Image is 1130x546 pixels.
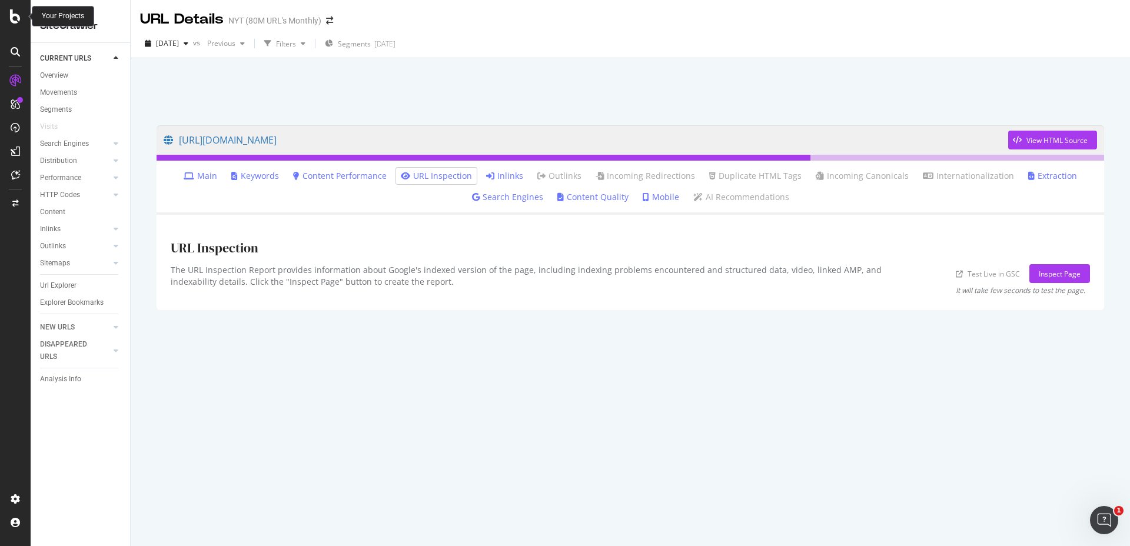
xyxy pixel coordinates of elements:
[537,170,581,182] a: Outlinks
[326,16,333,25] div: arrow-right-arrow-left
[40,155,77,167] div: Distribution
[40,206,122,218] a: Content
[228,15,321,26] div: NYT (80M URL's Monthly)
[643,191,679,203] a: Mobile
[164,125,1008,155] a: [URL][DOMAIN_NAME]
[40,279,77,292] div: Url Explorer
[40,172,110,184] a: Performance
[596,170,695,182] a: Incoming Redirections
[184,170,217,182] a: Main
[140,34,193,53] button: [DATE]
[193,38,202,48] span: vs
[156,38,179,48] span: 2025 Sep. 8th
[401,170,472,182] a: URL Inspection
[40,104,72,116] div: Segments
[1114,506,1124,515] span: 1
[472,191,543,203] a: Search Engines
[709,170,802,182] a: Duplicate HTML Tags
[1090,506,1118,534] iframe: Intercom live chat
[1008,131,1097,149] button: View HTML Source
[40,138,110,150] a: Search Engines
[40,240,110,252] a: Outlinks
[956,268,1020,280] a: Test Live in GSC
[1039,269,1081,279] div: Inspect Page
[374,39,395,49] div: [DATE]
[171,264,913,295] div: The URL Inspection Report provides information about Google's indexed version of the page, includ...
[40,121,58,133] div: Visits
[260,34,310,53] button: Filters
[1028,170,1077,182] a: Extraction
[40,338,110,363] a: DISAPPEARED URLS
[1026,135,1088,145] div: View HTML Source
[40,104,122,116] a: Segments
[693,191,789,203] a: AI Recommendations
[1029,264,1090,283] button: Inspect Page
[40,206,65,218] div: Content
[486,170,523,182] a: Inlinks
[956,285,1085,295] div: It will take few seconds to test the page.
[816,170,909,182] a: Incoming Canonicals
[42,11,84,21] div: Your Projects
[40,172,81,184] div: Performance
[40,52,110,65] a: CURRENT URLS
[293,170,387,182] a: Content Performance
[171,241,258,255] h1: URL Inspection
[40,373,122,385] a: Analysis Info
[557,191,629,203] a: Content Quality
[202,38,235,48] span: Previous
[40,321,75,334] div: NEW URLS
[40,223,110,235] a: Inlinks
[40,373,81,385] div: Analysis Info
[202,34,250,53] button: Previous
[276,39,296,49] div: Filters
[231,170,279,182] a: Keywords
[40,297,104,309] div: Explorer Bookmarks
[40,338,99,363] div: DISAPPEARED URLS
[40,189,80,201] div: HTTP Codes
[40,86,77,99] div: Movements
[40,69,122,82] a: Overview
[40,138,89,150] div: Search Engines
[338,39,371,49] span: Segments
[923,170,1014,182] a: Internationalization
[40,321,110,334] a: NEW URLS
[40,240,66,252] div: Outlinks
[40,189,110,201] a: HTTP Codes
[140,9,224,29] div: URL Details
[40,52,91,65] div: CURRENT URLS
[40,257,110,269] a: Sitemaps
[40,297,122,309] a: Explorer Bookmarks
[40,86,122,99] a: Movements
[40,155,110,167] a: Distribution
[40,223,61,235] div: Inlinks
[40,279,122,292] a: Url Explorer
[40,121,69,133] a: Visits
[40,69,68,82] div: Overview
[320,34,400,53] button: Segments[DATE]
[40,257,70,269] div: Sitemaps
